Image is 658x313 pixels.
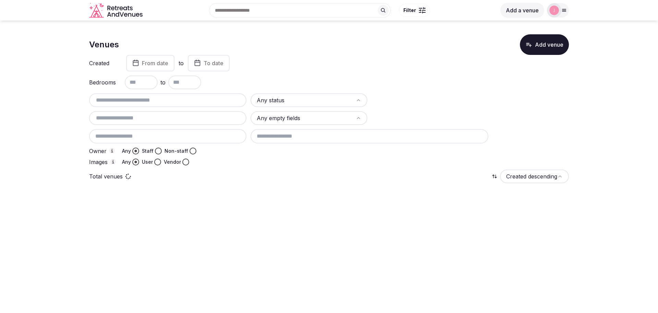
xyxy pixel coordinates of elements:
[164,148,188,154] label: Non-staff
[89,3,144,18] svg: Retreats and Venues company logo
[89,60,117,66] label: Created
[89,159,117,165] label: Images
[89,173,123,180] p: Total venues
[142,159,153,165] label: User
[142,148,154,154] label: Staff
[126,55,174,71] button: From date
[89,148,117,154] label: Owner
[204,60,223,67] span: To date
[549,5,559,15] img: jen-7867
[500,7,544,14] a: Add a venue
[110,159,116,164] button: Images
[89,39,119,50] h1: Venues
[122,148,131,154] label: Any
[399,4,430,17] button: Filter
[89,3,144,18] a: Visit the homepage
[179,59,184,67] label: to
[164,159,181,165] label: Vendor
[520,34,569,55] button: Add venue
[142,60,168,67] span: From date
[500,3,544,18] button: Add a venue
[89,80,117,85] label: Bedrooms
[403,7,416,14] span: Filter
[122,159,131,165] label: Any
[109,148,115,153] button: Owner
[160,78,166,86] span: to
[188,55,230,71] button: To date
